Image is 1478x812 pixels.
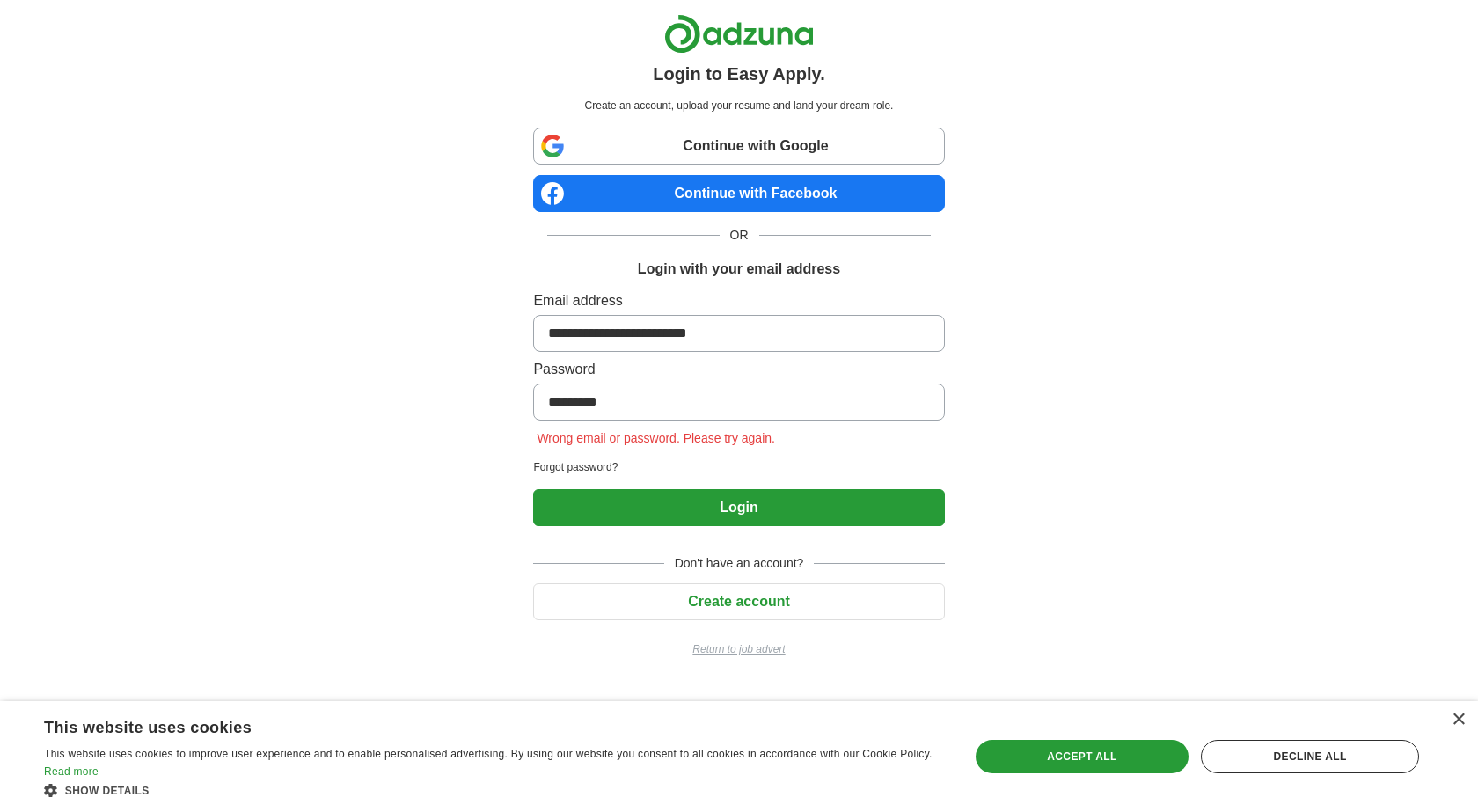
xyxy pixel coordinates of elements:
[533,175,944,212] a: Continue with Facebook
[533,641,944,657] a: Return to job advert
[44,765,99,778] a: Read more, opens a new window
[533,359,944,380] label: Password
[1201,740,1419,773] div: Decline all
[720,226,759,245] span: OR
[664,554,815,573] span: Don't have an account?
[653,61,825,87] h1: Login to Easy Apply.
[533,459,944,475] a: Forgot password?
[533,583,944,620] button: Create account
[44,712,898,738] div: This website uses cookies
[976,740,1189,773] div: Accept all
[537,98,940,113] p: Create an account, upload your resume and land your dream role.
[44,781,942,799] div: Show details
[533,431,779,445] span: Wrong email or password. Please try again.
[1452,713,1465,727] div: Close
[533,128,944,165] a: Continue with Google
[638,259,840,280] h1: Login with your email address
[44,748,933,760] span: This website uses cookies to improve user experience and to enable personalised advertising. By u...
[533,290,944,311] label: Email address
[664,14,814,54] img: Adzuna logo
[533,489,944,526] button: Login
[533,594,944,609] a: Create account
[65,785,150,797] span: Show details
